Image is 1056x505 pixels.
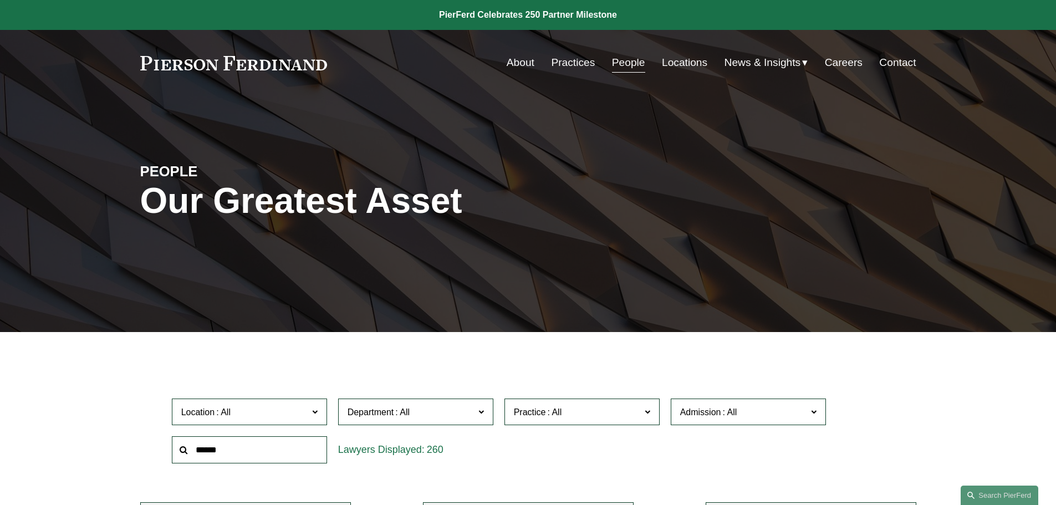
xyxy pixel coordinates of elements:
span: Location [181,407,215,417]
span: News & Insights [725,53,801,73]
span: 260 [427,444,443,455]
span: Practice [514,407,546,417]
h1: Our Greatest Asset [140,181,657,221]
a: folder dropdown [725,52,808,73]
a: Practices [551,52,595,73]
h4: PEOPLE [140,162,334,180]
a: Search this site [961,486,1038,505]
span: Admission [680,407,721,417]
a: People [612,52,645,73]
span: Department [348,407,394,417]
a: Contact [879,52,916,73]
a: Locations [662,52,707,73]
a: Careers [825,52,863,73]
a: About [507,52,534,73]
